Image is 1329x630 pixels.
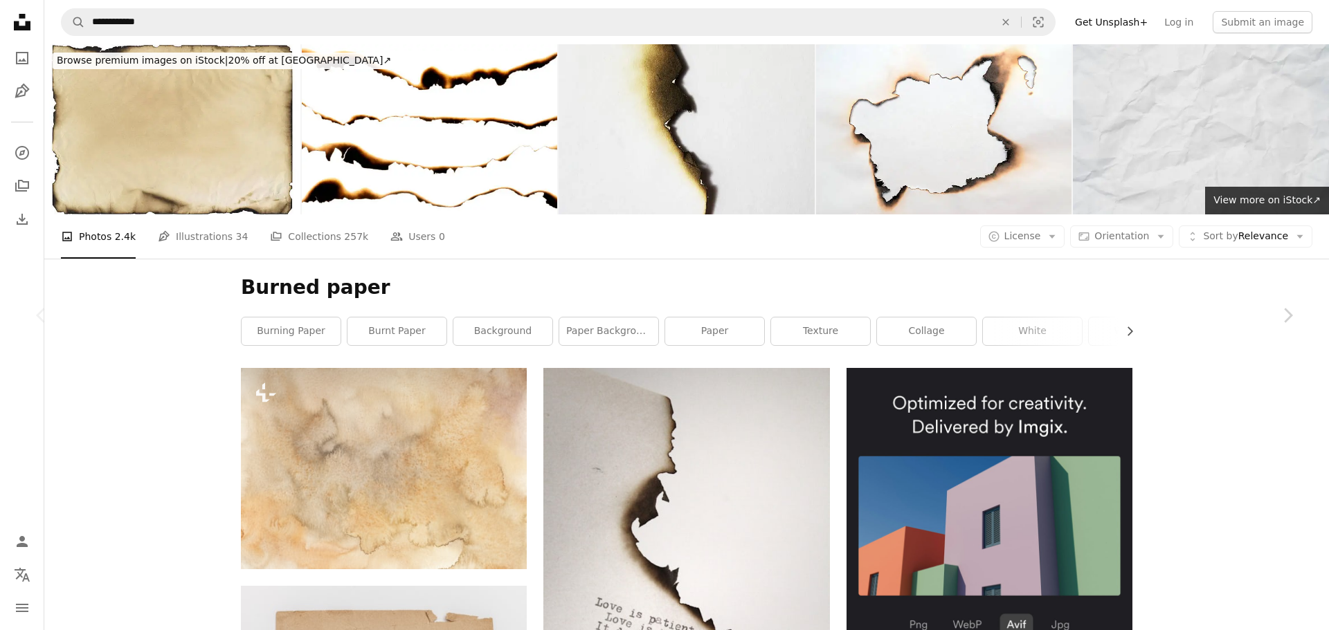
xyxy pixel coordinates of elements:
span: 257k [344,229,368,244]
button: scroll list to the right [1117,317,1132,345]
a: Browse premium images on iStock|20% off at [GEOGRAPHIC_DATA]↗ [44,44,404,77]
span: 34 [236,229,248,244]
button: Sort byRelevance [1179,225,1312,248]
a: wallpaper [1089,317,1188,345]
a: paper background [559,317,658,345]
span: 20% off at [GEOGRAPHIC_DATA] ↗ [57,55,391,66]
a: burning paper [242,317,341,345]
img: Uneven burned edge of a piece of paper [559,44,815,214]
span: 0 [439,229,445,244]
a: background [453,317,552,345]
a: Collections 257k [270,214,368,259]
button: Clear [991,9,1021,35]
a: burnt paper [347,317,446,345]
span: Orientation [1094,230,1149,241]
a: Log in [1156,11,1202,33]
span: View more on iStock ↗ [1213,194,1321,205]
a: white [983,317,1082,345]
span: Browse premium images on iStock | [57,55,228,66]
a: Love is patient Love is kind printed on burned paper [543,576,829,589]
a: Get Unsplash+ [1067,11,1156,33]
img: burnt paper [44,44,300,214]
a: Log in / Sign up [8,528,36,555]
a: texture [771,317,870,345]
a: Next [1246,249,1329,382]
img: burnt hole [816,44,1072,214]
span: License [1004,230,1041,241]
button: Visual search [1022,9,1055,35]
a: Explore [8,139,36,167]
img: Closeup of white crumpled paper for texture background. [1073,44,1329,214]
span: Sort by [1203,230,1238,241]
button: Orientation [1070,225,1173,248]
a: paper [665,317,764,345]
a: Download History [8,205,36,233]
a: Illustrations [8,77,36,105]
a: collage [877,317,976,345]
a: View more on iStock↗ [1205,187,1329,214]
h1: Burned paper [241,275,1132,300]
span: Relevance [1203,230,1288,243]
a: Users 0 [390,214,445,259]
img: a watercolor painting of a brown and white background [241,368,527,568]
a: Photos [8,44,36,72]
button: Submit an image [1213,11,1312,33]
a: Illustrations 34 [158,214,248,259]
a: Collections [8,172,36,200]
a: a watercolor painting of a brown and white background [241,462,527,474]
form: Find visuals sitewide [61,8,1056,36]
button: Language [8,561,36,589]
img: Paper burned isolated on white background with clipping path [302,44,558,214]
button: Search Unsplash [62,9,85,35]
button: License [980,225,1065,248]
button: Menu [8,594,36,622]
